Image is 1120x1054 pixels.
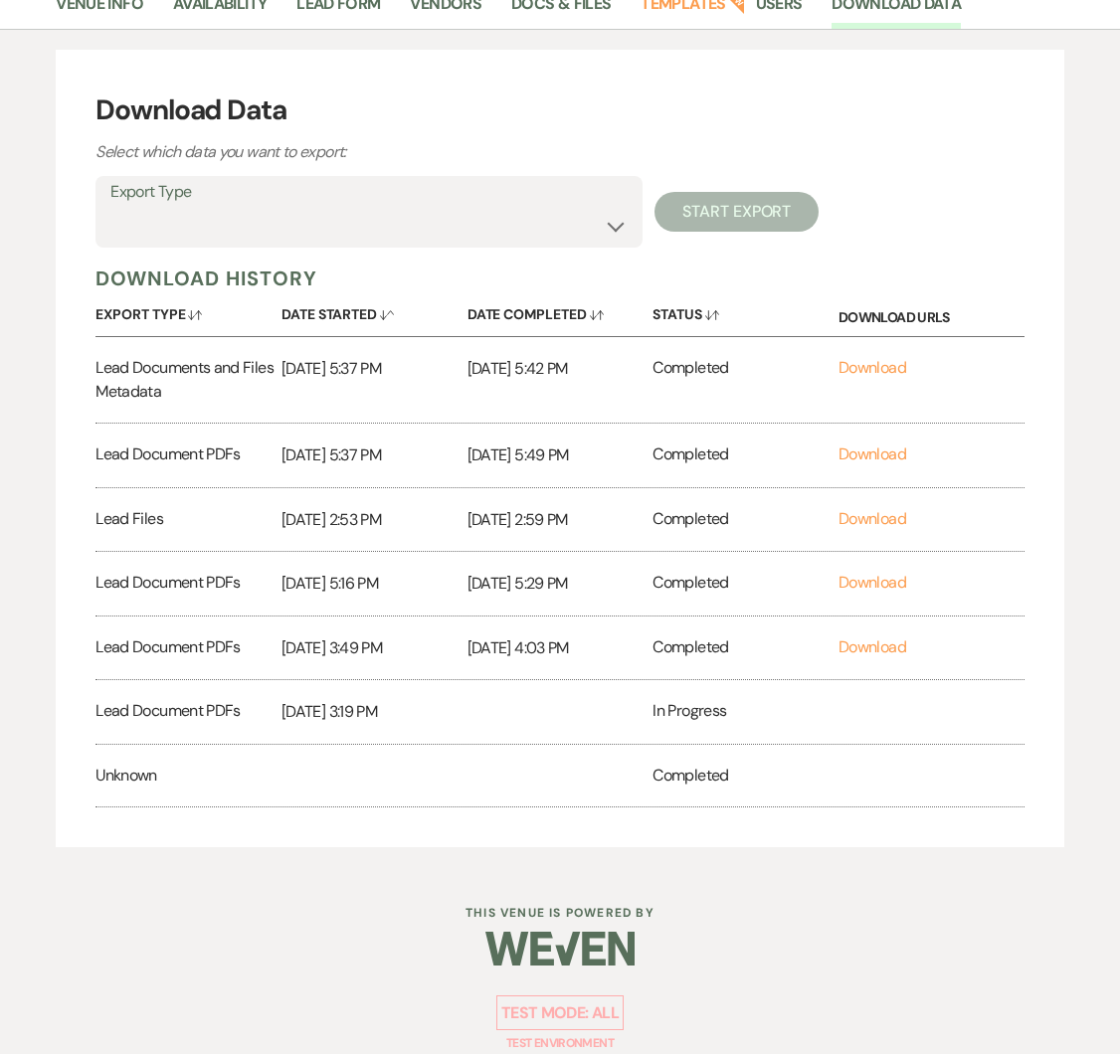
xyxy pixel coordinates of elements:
div: Lead Document PDFs [95,424,281,487]
p: [DATE] 3:19 PM [281,699,467,725]
a: Download [839,357,906,378]
div: Completed [653,552,839,615]
a: Download [839,508,906,529]
p: Select which data you want to export: [95,139,792,165]
p: [DATE] 2:53 PM [281,507,467,533]
div: Lead Document PDFs [95,552,281,615]
div: Lead Document PDFs [95,680,281,744]
p: [DATE] 5:49 PM [467,442,653,468]
p: Test Mode: all [496,995,624,1031]
p: Test Environment [506,1034,614,1053]
div: Completed [653,745,839,806]
button: Date Completed [467,291,653,330]
a: Download [839,636,906,657]
a: Download [839,572,906,593]
img: Weven Logo [485,914,635,983]
button: Start Export [654,192,819,232]
a: Download [839,443,906,464]
p: [DATE] 5:29 PM [467,571,653,597]
p: [DATE] 2:59 PM [467,507,653,533]
button: Status [653,291,839,330]
button: Date Started [281,291,467,330]
label: Export Type [110,178,628,207]
p: [DATE] 4:03 PM [467,635,653,661]
div: Lead Files [95,488,281,552]
div: Completed [653,616,839,680]
h3: Download Data [95,89,1024,131]
button: Export Type [95,291,281,330]
p: [DATE] 5:37 PM [281,356,467,382]
div: Completed [653,337,839,423]
div: In Progress [653,680,839,744]
h5: Download History [95,265,1024,291]
p: [DATE] 5:42 PM [467,356,653,382]
p: [DATE] 3:49 PM [281,635,467,661]
div: Completed [653,488,839,552]
div: Unknown [95,745,281,806]
div: Lead Documents and Files Metadata [95,337,281,423]
div: Lead Document PDFs [95,616,281,680]
div: Completed [653,424,839,487]
p: [DATE] 5:37 PM [281,442,467,468]
div: Download URLs [839,291,1025,336]
p: [DATE] 5:16 PM [281,571,467,597]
